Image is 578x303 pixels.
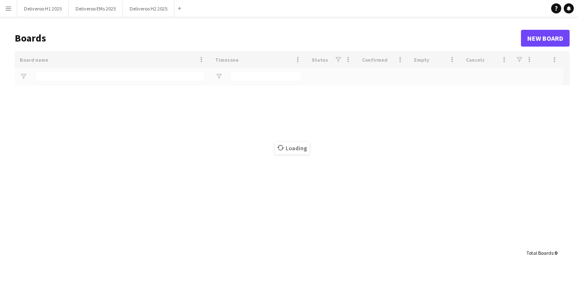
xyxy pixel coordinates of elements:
[15,32,521,44] h1: Boards
[555,250,557,256] span: 0
[275,142,310,154] span: Loading
[69,0,123,17] button: Deliveroo EMs 2025
[526,245,557,261] div: :
[526,250,553,256] span: Total Boards
[17,0,69,17] button: Deliveroo H1 2025
[123,0,174,17] button: Deliveroo H2 2025
[521,30,570,47] a: New Board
